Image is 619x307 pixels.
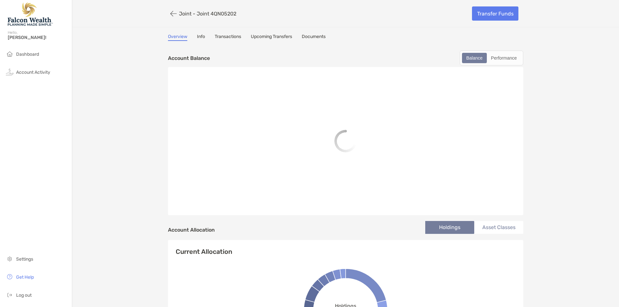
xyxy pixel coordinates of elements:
div: segmented control [460,51,523,65]
span: Get Help [16,274,34,280]
span: Settings [16,256,33,262]
span: [PERSON_NAME]! [8,35,68,40]
a: Documents [302,34,326,41]
li: Asset Classes [474,221,523,234]
a: Overview [168,34,187,41]
h4: Current Allocation [176,248,232,255]
img: logout icon [6,291,14,299]
span: Log out [16,293,32,298]
div: Performance [487,53,520,62]
p: Joint - Joint 4QN05202 [179,11,236,17]
span: Account Activity [16,70,50,75]
img: activity icon [6,68,14,76]
span: Dashboard [16,52,39,57]
h4: Account Allocation [168,227,215,233]
img: Falcon Wealth Planning Logo [8,3,53,26]
a: Transfer Funds [472,6,518,21]
li: Holdings [425,221,474,234]
img: get-help icon [6,273,14,281]
div: Balance [463,53,486,62]
img: household icon [6,50,14,58]
a: Transactions [215,34,241,41]
a: Info [197,34,205,41]
a: Upcoming Transfers [251,34,292,41]
img: settings icon [6,255,14,263]
p: Account Balance [168,54,210,62]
